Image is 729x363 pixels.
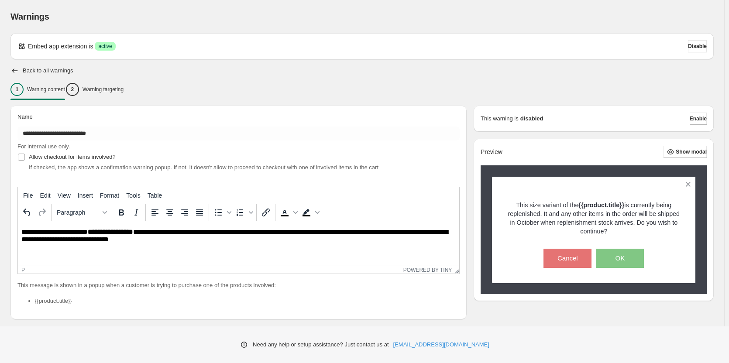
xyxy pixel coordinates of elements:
[20,205,34,220] button: Undo
[507,201,681,236] p: This size variant of the is currently being replenished. It and any other items in the order will...
[66,80,124,99] button: 2Warning targeting
[690,115,707,122] span: Enable
[23,192,33,199] span: File
[299,205,321,220] div: Background color
[17,113,33,120] span: Name
[688,40,707,52] button: Disable
[10,80,65,99] button: 1Warning content
[78,192,93,199] span: Insert
[258,205,273,220] button: Insert/edit link
[83,86,124,93] p: Warning targeting
[29,154,116,160] span: Allow checkout for items involved?
[596,249,644,268] button: OK
[690,113,707,125] button: Enable
[481,148,502,156] h2: Preview
[148,205,162,220] button: Align left
[114,205,129,220] button: Bold
[100,192,119,199] span: Format
[177,205,192,220] button: Align right
[129,205,144,220] button: Italic
[211,205,233,220] div: Bullet list
[676,148,707,155] span: Show modal
[40,192,51,199] span: Edit
[481,114,519,123] p: This warning is
[29,164,378,171] span: If checked, the app shows a confirmation warning popup. If not, it doesn't allow to proceed to ch...
[543,249,591,268] button: Cancel
[58,192,71,199] span: View
[10,12,49,21] span: Warnings
[35,297,460,305] li: {{product.title}}
[53,205,110,220] button: Formats
[57,209,100,216] span: Paragraph
[66,83,79,96] div: 2
[17,143,70,150] span: For internal use only.
[664,146,707,158] button: Show modal
[34,205,49,220] button: Redo
[192,205,207,220] button: Justify
[21,267,25,273] div: p
[578,202,624,209] strong: {{product.title}}
[148,192,162,199] span: Table
[452,266,459,274] div: Resize
[18,221,459,266] iframe: Rich Text Area
[403,267,452,273] a: Powered by Tiny
[277,205,299,220] div: Text color
[393,340,489,349] a: [EMAIL_ADDRESS][DOMAIN_NAME]
[27,86,65,93] p: Warning content
[23,67,73,74] h2: Back to all warnings
[126,192,141,199] span: Tools
[520,114,543,123] strong: disabled
[28,42,93,51] p: Embed app extension is
[17,281,460,290] p: This message is shown in a popup when a customer is trying to purchase one of the products involved:
[162,205,177,220] button: Align center
[10,83,24,96] div: 1
[688,43,707,50] span: Disable
[233,205,254,220] div: Numbered list
[98,43,112,50] span: active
